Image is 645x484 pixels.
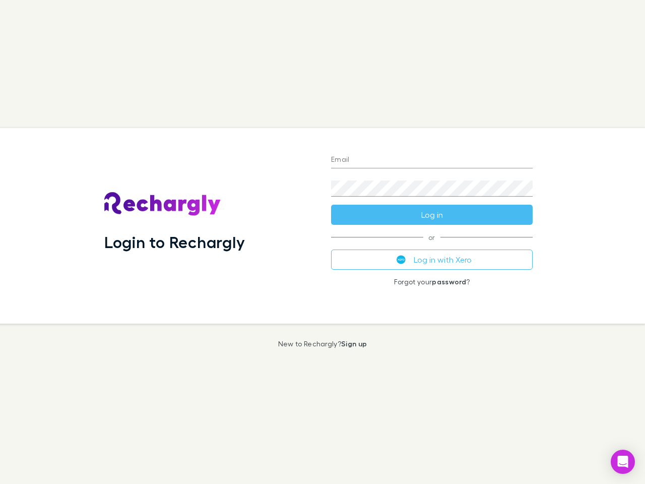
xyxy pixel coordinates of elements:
button: Log in [331,205,533,225]
h1: Login to Rechargly [104,232,245,252]
img: Rechargly's Logo [104,192,221,216]
div: Open Intercom Messenger [611,450,635,474]
a: Sign up [341,339,367,348]
a: password [432,277,466,286]
p: Forgot your ? [331,278,533,286]
p: New to Rechargly? [278,340,367,348]
img: Xero's logo [397,255,406,264]
button: Log in with Xero [331,250,533,270]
